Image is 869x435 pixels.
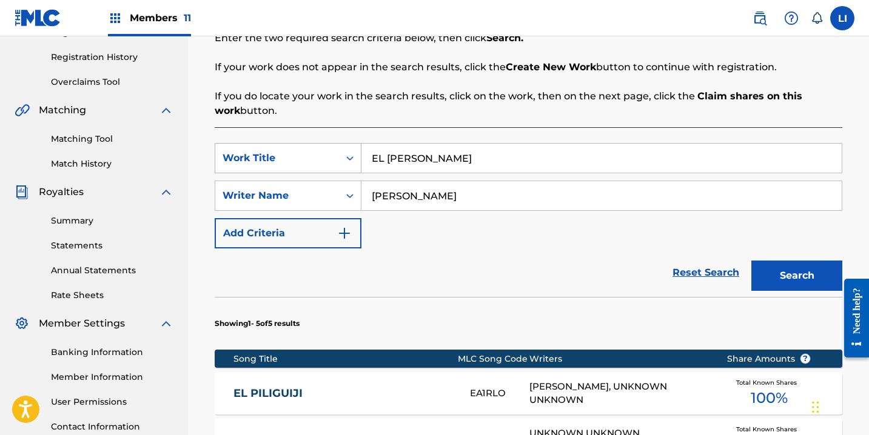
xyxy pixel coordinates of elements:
strong: Create New Work [506,61,596,73]
iframe: Chat Widget [808,377,869,435]
span: Total Known Shares [736,378,802,387]
a: EL PILIGUIJI [233,387,454,400]
div: EA1RLO [470,387,529,400]
img: search [753,11,767,25]
div: Writers [529,353,708,365]
a: Statements [51,239,173,252]
span: Member Settings [39,316,125,331]
a: User Permissions [51,396,173,408]
a: Matching Tool [51,133,173,145]
p: If you do locate your work in the search results, click on the work, then on the next page, click... [215,89,842,118]
div: [PERSON_NAME], UNKNOWN UNKNOWN [529,380,708,407]
p: If your work does not appear in the search results, click the button to continue with registration. [215,60,842,75]
p: Showing 1 - 5 of 5 results [215,318,300,329]
a: Registration History [51,51,173,64]
span: Share Amounts [727,353,811,365]
img: Matching [15,103,30,118]
div: Notifications [811,12,823,24]
strong: Search. [486,32,523,44]
span: Total Known Shares [736,425,802,434]
p: Enter the two required search criteria below, then click [215,31,842,45]
a: Member Information [51,371,173,384]
iframe: Resource Center [835,270,869,367]
div: Work Title [223,151,332,165]
span: 100 % [751,387,788,409]
div: Song Title [233,353,458,365]
button: Search [751,261,842,291]
a: Contact Information [51,420,173,433]
a: Overclaims Tool [51,76,173,88]
a: Summary [51,214,173,227]
span: ? [800,354,810,364]
span: Royalties [39,185,84,199]
a: Rate Sheets [51,289,173,302]
div: Drag [812,389,819,425]
a: Banking Information [51,346,173,359]
span: Members [130,11,191,25]
img: help [784,11,799,25]
img: MLC Logo [15,9,61,27]
a: Annual Statements [51,264,173,277]
div: MLC Song Code [458,353,529,365]
a: Match History [51,158,173,170]
img: expand [159,185,173,199]
button: Add Criteria [215,218,361,248]
form: Search Form [215,143,842,297]
img: expand [159,316,173,331]
span: 11 [184,12,191,24]
img: Royalties [15,185,29,199]
img: Member Settings [15,316,29,331]
span: Matching [39,103,86,118]
div: User Menu [830,6,854,30]
div: Help [779,6,804,30]
a: Reset Search [666,259,745,286]
img: 9d2ae6d4665cec9f34b9.svg [337,226,352,241]
a: Public Search [748,6,772,30]
img: expand [159,103,173,118]
img: Top Rightsholders [108,11,122,25]
div: Writer Name [223,188,332,203]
